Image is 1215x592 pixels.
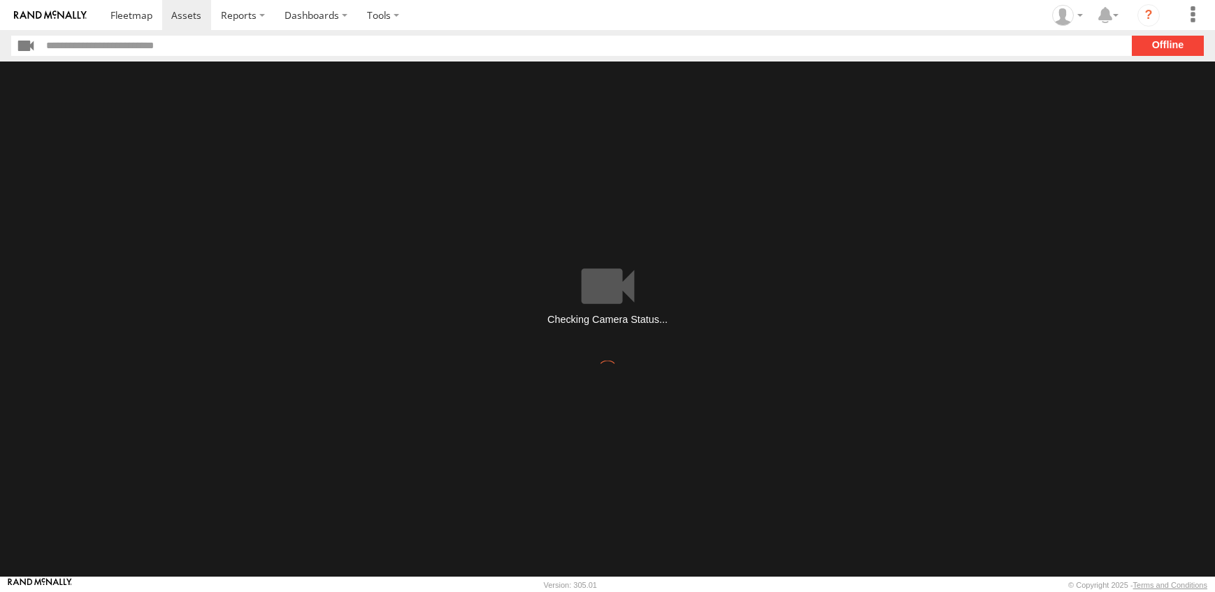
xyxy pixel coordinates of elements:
a: Terms and Conditions [1133,581,1207,589]
div: © Copyright 2025 - [1068,581,1207,589]
i: ? [1137,4,1160,27]
div: Version: 305.01 [544,581,597,589]
div: Barbara McNamee [1047,5,1088,26]
img: rand-logo.svg [14,10,87,20]
a: Visit our Website [8,578,72,592]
